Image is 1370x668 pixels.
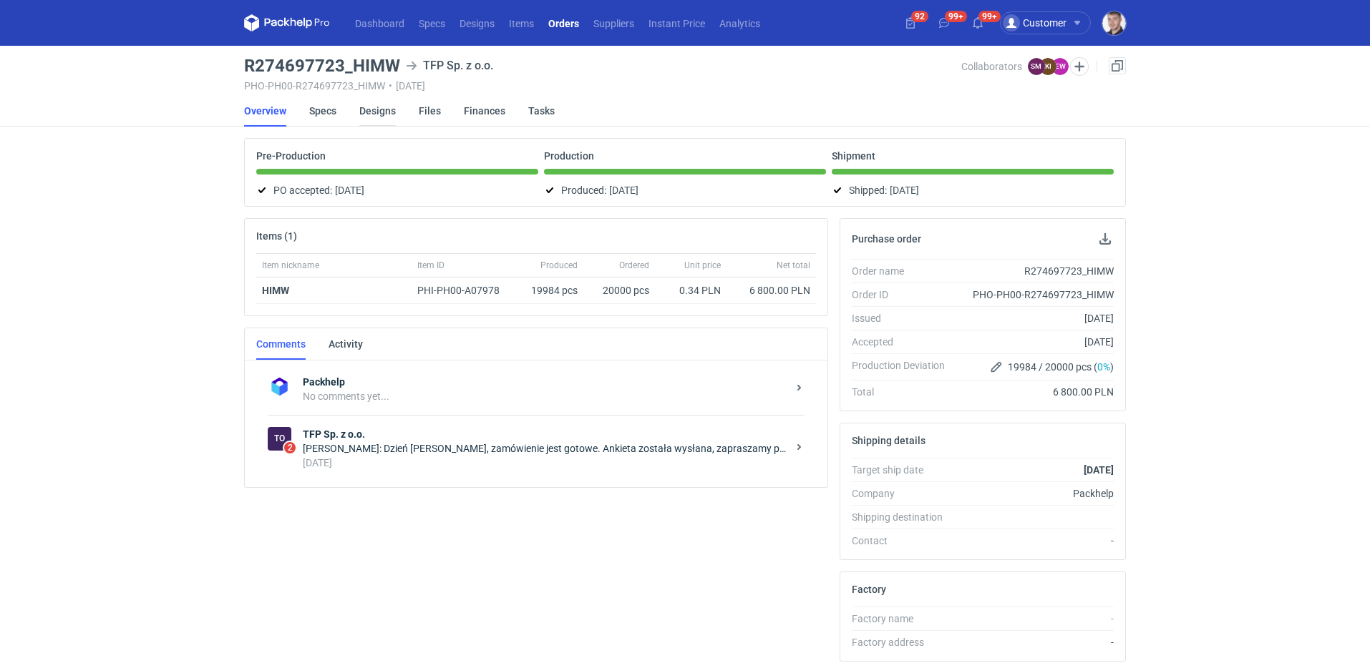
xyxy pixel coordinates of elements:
[641,14,712,31] a: Instant Price
[268,375,291,398] img: Packhelp
[502,14,541,31] a: Items
[544,150,594,162] p: Production
[244,14,330,31] svg: Packhelp Pro
[852,233,921,245] h2: Purchase order
[777,260,810,271] span: Net total
[417,260,444,271] span: Item ID
[335,182,364,199] span: [DATE]
[852,358,956,375] div: Production Deviation
[1008,360,1114,374] span: 19984 / 20000 pcs ( )
[417,283,513,298] div: PHI-PH00-A07978
[732,283,810,298] div: 6 800.00 PLN
[256,182,538,199] div: PO accepted:
[852,510,956,524] div: Shipping destination
[661,283,721,298] div: 0.34 PLN
[1070,57,1089,76] button: Edit collaborators
[309,95,336,127] a: Specs
[1039,58,1056,75] figcaption: KI
[852,335,956,349] div: Accepted
[852,534,956,548] div: Contact
[303,441,787,456] div: [PERSON_NAME]: Dzień [PERSON_NAME], zamówienie jest gotowe. Ankieta została wysłana, zapraszamy p...
[244,95,286,127] a: Overview
[540,260,578,271] span: Produced
[412,14,452,31] a: Specs
[284,442,296,453] span: 2
[329,328,363,360] a: Activity
[956,311,1114,325] div: [DATE]
[890,182,919,199] span: [DATE]
[966,11,989,34] button: 99+
[832,182,1114,199] div: Shipped:
[712,14,767,31] a: Analytics
[956,385,1114,399] div: 6 800.00 PLN
[852,435,926,446] h2: Shipping details
[389,80,392,92] span: •
[1003,14,1067,31] div: Customer
[268,427,291,451] figcaption: To
[956,335,1114,349] div: [DATE]
[852,611,956,626] div: Factory name
[684,260,721,271] span: Unit price
[1051,58,1069,75] figcaption: EW
[1028,58,1045,75] figcaption: SM
[303,456,787,470] div: [DATE]
[1097,230,1114,247] button: Download PO
[419,95,441,127] a: Files
[609,182,638,199] span: [DATE]
[852,463,956,477] div: Target ship date
[519,277,583,304] div: 19984 pcs
[852,264,956,278] div: Order name
[832,150,875,162] p: Shipment
[262,260,319,271] span: Item nickname
[406,57,493,74] div: TFP Sp. z o.o.
[303,375,787,389] strong: Packhelp
[1000,11,1102,34] button: Customer
[1084,464,1114,476] strong: [DATE]
[528,95,555,127] a: Tasks
[956,288,1114,302] div: PHO-PH00-R274697723_HIMW
[268,427,291,451] div: TFP Sp. z o.o.
[956,635,1114,649] div: -
[852,584,886,595] h2: Factory
[359,95,396,127] a: Designs
[852,486,956,501] div: Company
[583,277,655,304] div: 20000 pcs
[348,14,412,31] a: Dashboard
[956,611,1114,626] div: -
[256,230,297,242] h2: Items (1)
[544,182,826,199] div: Produced:
[1102,11,1126,35] img: Maciej Sikora
[586,14,641,31] a: Suppliers
[988,358,1005,375] button: Edit production Deviation
[256,328,306,360] a: Comments
[956,486,1114,501] div: Packhelp
[244,80,961,92] div: PHO-PH00-R274697723_HIMW [DATE]
[852,288,956,302] div: Order ID
[244,57,400,74] h3: R274697723_HIMW
[852,635,956,649] div: Factory address
[933,11,956,34] button: 99+
[303,427,787,441] strong: TFP Sp. z o.o.
[1109,57,1126,74] a: Duplicate
[619,260,649,271] span: Ordered
[464,95,505,127] a: Finances
[541,14,586,31] a: Orders
[852,311,956,325] div: Issued
[899,11,922,34] button: 92
[961,61,1022,72] span: Collaborators
[256,150,326,162] p: Pre-Production
[262,285,289,296] a: HIMW
[956,534,1114,548] div: -
[956,264,1114,278] div: R274697723_HIMW
[452,14,502,31] a: Designs
[303,389,787,403] div: No comments yet...
[1097,361,1110,373] span: 0%
[852,385,956,399] div: Total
